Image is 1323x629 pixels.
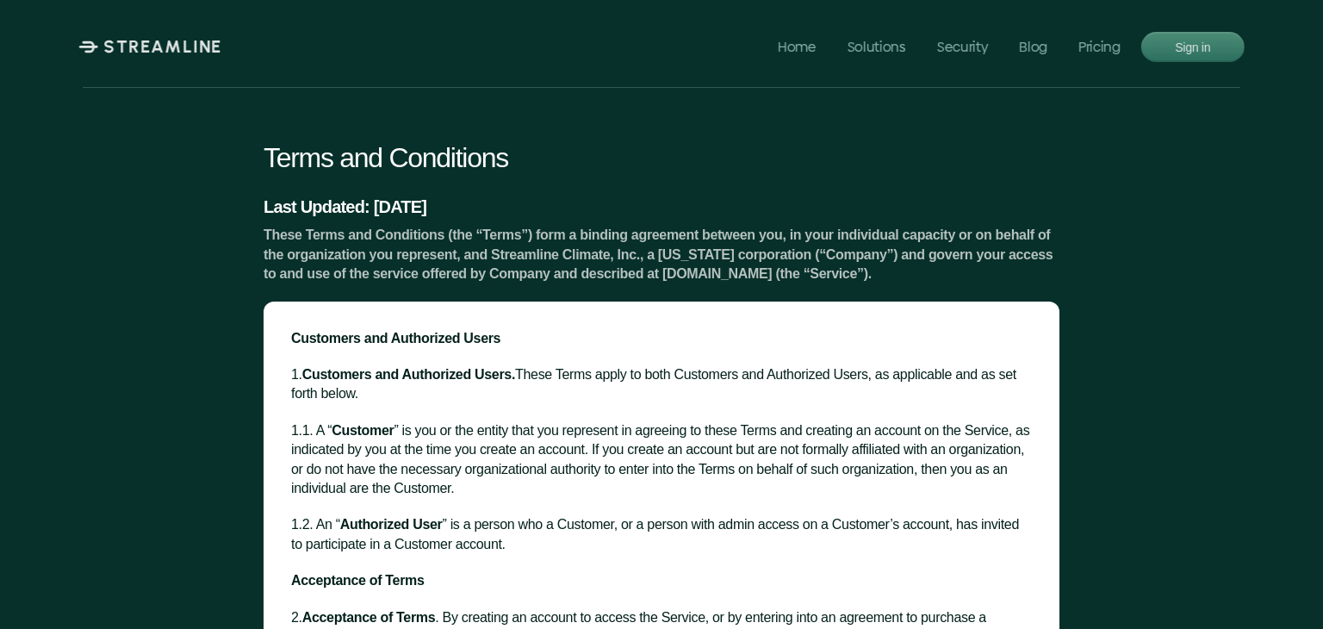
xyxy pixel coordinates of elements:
p: Solutions [848,38,906,54]
a: Pricing [1065,31,1134,61]
h2: Terms and Conditions [264,141,1059,174]
strong: Customers and Authorized Users [291,330,496,346]
a: STREAMLINE [78,36,222,57]
p: Security [937,38,988,54]
strong: Customer [333,422,393,439]
a: Security [923,31,1002,61]
strong: Last Updated: [DATE] [264,197,426,216]
a: Blog [1005,31,1061,61]
p: Pricing [1078,38,1121,54]
strong: Acceptance of Terms [303,609,436,626]
p: Blog [1019,38,1047,54]
p: STREAMLINE [103,36,222,57]
p: 1.1. A “ ” is you or the entity that you represent in agreeing to these Terms and creating an acc... [291,421,1032,499]
strong: Acceptance of Terms [291,572,424,589]
p: Home [778,38,817,54]
a: Sign in [1141,32,1245,62]
strong: Authorized User [344,516,444,532]
p: Sign in [1175,35,1210,58]
p: 1.2. An “ ” is a person who a Customer, or a person with admin access on a Customer’s account, ha... [291,515,1032,554]
strong: Customers and Authorized Users. [301,366,510,383]
a: Home [764,31,830,61]
strong: These Terms and Conditions (the “Terms”) form a binding agreement between you, in your individual... [264,227,1049,282]
p: 1. These Terms apply to both Customers and Authorized Users, as applicable and as set forth below. [291,365,1032,404]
